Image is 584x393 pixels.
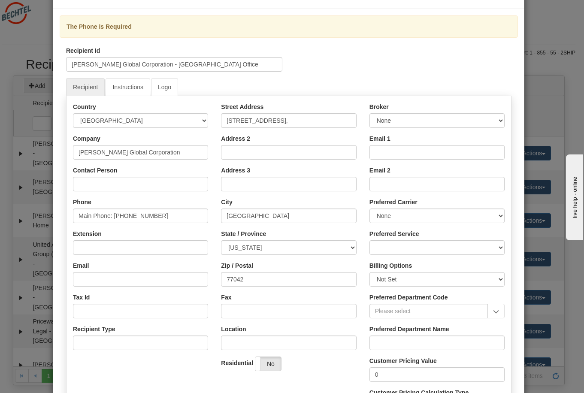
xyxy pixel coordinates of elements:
[369,293,448,302] label: Preferred Department Code
[221,166,250,175] label: Address 3
[221,359,253,367] label: Residential
[6,7,79,14] div: live help - online
[221,230,266,238] label: State / Province
[221,134,250,143] label: Address 2
[106,78,150,96] a: Instructions
[369,357,437,365] label: Customer Pricing Value
[255,357,281,371] label: No
[369,230,419,238] label: Preferred Service
[221,325,246,333] label: Location
[151,78,178,96] a: Logo
[73,325,115,333] label: Recipient Type
[221,293,231,302] label: Fax
[221,103,263,111] label: Street Address
[221,261,253,270] label: Zip / Postal
[369,134,390,143] label: Email 1
[73,166,117,175] label: Contact Person
[73,293,90,302] label: Tax Id
[564,153,583,240] iframe: chat widget
[221,198,232,206] label: City
[369,198,418,206] label: Preferred Carrier
[73,261,89,270] label: Email
[66,46,100,55] label: Recipient Id
[369,261,412,270] label: Billing Options
[369,103,389,111] label: Broker
[67,23,132,30] strong: The Phone is Required
[73,198,91,206] label: Phone
[73,103,96,111] label: Country
[73,134,100,143] label: Company
[369,325,449,333] label: Preferred Department Name
[66,78,105,96] a: Recipient
[369,166,390,175] label: Email 2
[369,304,488,318] input: Please select
[73,230,102,238] label: Extension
